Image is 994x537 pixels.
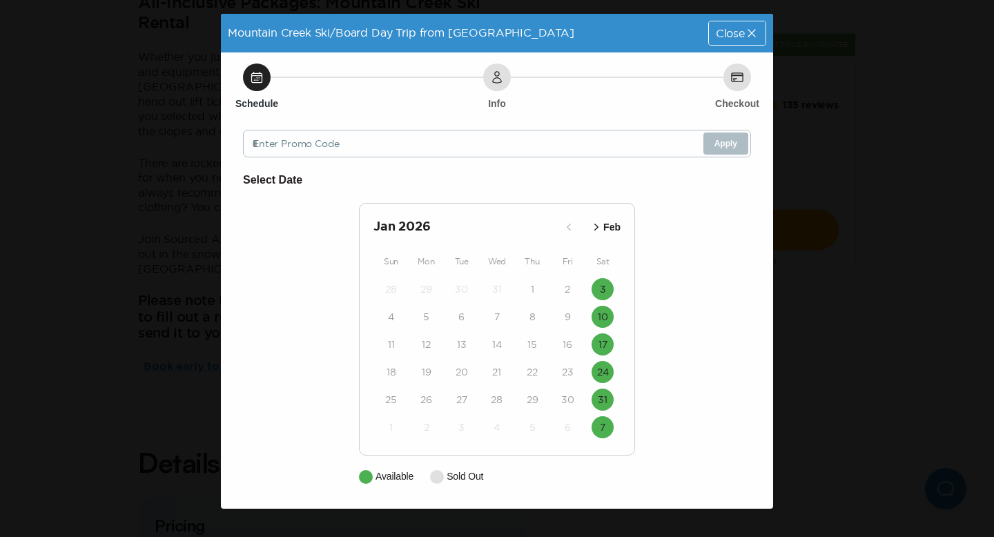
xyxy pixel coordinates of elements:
[486,278,508,300] button: 31
[521,416,543,438] button: 5
[416,416,438,438] button: 2
[416,361,438,383] button: 19
[228,26,574,39] span: Mountain Creek Ski/Board Day Trip from [GEOGRAPHIC_DATA]
[380,333,402,355] button: 11
[486,389,508,411] button: 28
[456,365,468,379] time: 20
[598,393,607,407] time: 31
[447,469,483,484] p: Sold Out
[243,171,751,189] h6: Select Date
[600,420,605,434] time: 7
[515,253,550,270] div: Thu
[388,310,394,324] time: 4
[556,333,578,355] button: 16
[422,338,431,351] time: 12
[486,333,508,355] button: 14
[424,420,429,434] time: 2
[521,333,543,355] button: 15
[494,420,500,434] time: 4
[387,365,396,379] time: 18
[456,393,467,407] time: 27
[597,365,609,379] time: 24
[455,282,468,296] time: 30
[486,361,508,383] button: 21
[451,361,473,383] button: 20
[529,420,536,434] time: 5
[598,310,608,324] time: 10
[492,365,501,379] time: 21
[592,416,614,438] button: 7
[556,306,578,328] button: 9
[416,278,438,300] button: 29
[416,306,438,328] button: 5
[385,282,397,296] time: 28
[235,97,278,110] h6: Schedule
[492,338,502,351] time: 14
[563,338,572,351] time: 16
[521,306,543,328] button: 8
[420,282,432,296] time: 29
[458,420,465,434] time: 3
[592,306,614,328] button: 10
[550,253,585,270] div: Fri
[585,253,621,270] div: Sat
[565,310,571,324] time: 9
[380,278,402,300] button: 28
[531,282,534,296] time: 1
[556,416,578,438] button: 6
[492,282,502,296] time: 31
[380,306,402,328] button: 4
[600,282,606,296] time: 3
[556,278,578,300] button: 2
[385,393,397,407] time: 25
[491,393,503,407] time: 28
[592,333,614,355] button: 17
[527,338,537,351] time: 15
[716,28,745,39] span: Close
[451,333,473,355] button: 13
[380,416,402,438] button: 1
[562,365,574,379] time: 23
[561,393,574,407] time: 30
[416,389,438,411] button: 26
[457,338,467,351] time: 13
[451,389,473,411] button: 27
[486,306,508,328] button: 7
[565,420,571,434] time: 6
[389,420,393,434] time: 1
[451,416,473,438] button: 3
[565,282,570,296] time: 2
[494,310,500,324] time: 7
[373,217,558,237] h2: Jan 2026
[521,361,543,383] button: 22
[556,389,578,411] button: 30
[420,393,432,407] time: 26
[529,310,536,324] time: 8
[521,278,543,300] button: 1
[527,365,538,379] time: 22
[409,253,444,270] div: Mon
[521,389,543,411] button: 29
[451,306,473,328] button: 6
[715,97,759,110] h6: Checkout
[479,253,514,270] div: Wed
[422,365,431,379] time: 19
[458,310,465,324] time: 6
[388,338,395,351] time: 11
[486,416,508,438] button: 4
[592,361,614,383] button: 24
[592,278,614,300] button: 3
[376,469,413,484] p: Available
[444,253,479,270] div: Tue
[373,253,409,270] div: Sun
[380,361,402,383] button: 18
[423,310,429,324] time: 5
[585,216,625,239] button: Feb
[603,220,621,235] p: Feb
[380,389,402,411] button: 25
[527,393,538,407] time: 29
[598,338,607,351] time: 17
[592,389,614,411] button: 31
[556,361,578,383] button: 23
[416,333,438,355] button: 12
